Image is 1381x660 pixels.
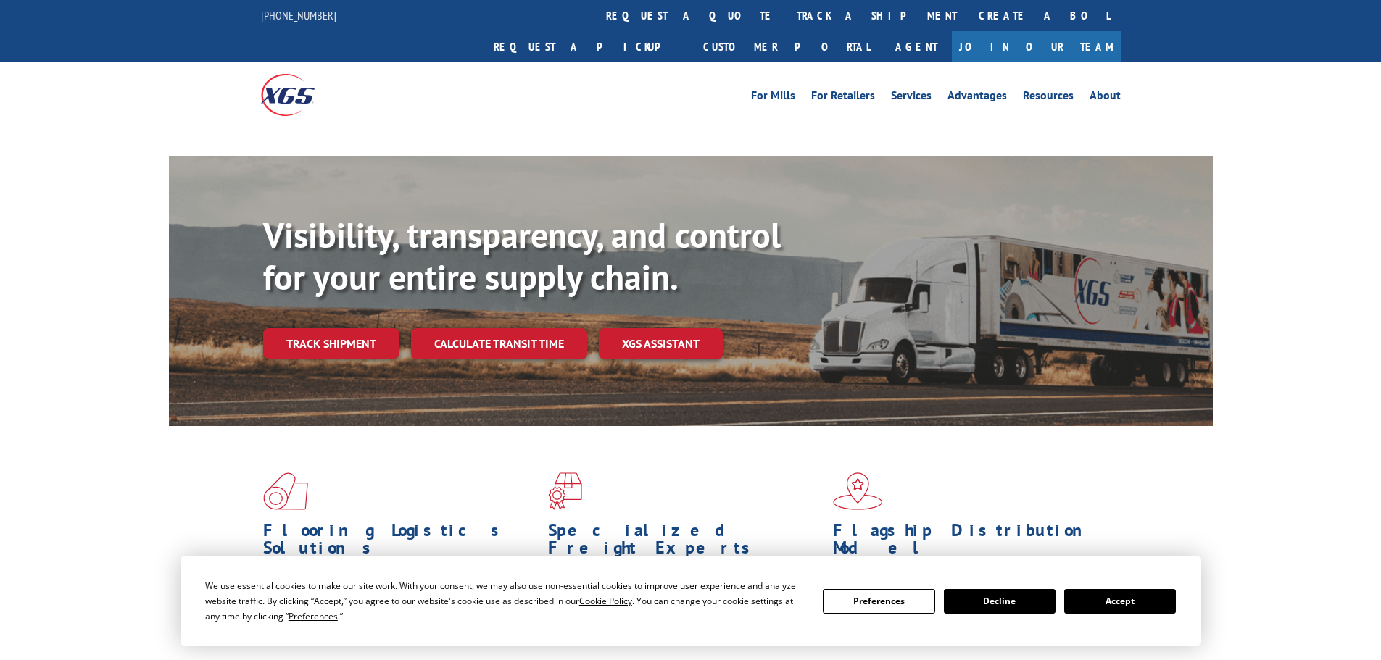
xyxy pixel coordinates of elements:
[833,522,1107,564] h1: Flagship Distribution Model
[263,212,781,299] b: Visibility, transparency, and control for your entire supply chain.
[289,610,338,622] span: Preferences
[548,522,822,564] h1: Specialized Freight Experts
[1064,589,1176,614] button: Accept
[952,31,1121,62] a: Join Our Team
[811,90,875,106] a: For Retailers
[1090,90,1121,106] a: About
[579,595,632,607] span: Cookie Policy
[881,31,952,62] a: Agent
[944,589,1056,614] button: Decline
[599,328,723,359] a: XGS ASSISTANT
[263,472,308,510] img: xgs-icon-total-supply-chain-intelligence-red
[411,328,587,359] a: Calculate transit time
[891,90,932,106] a: Services
[263,328,399,359] a: Track shipment
[823,589,934,614] button: Preferences
[548,472,582,510] img: xgs-icon-focused-on-flooring-red
[483,31,692,62] a: Request a pickup
[261,8,336,22] a: [PHONE_NUMBER]
[181,556,1201,646] div: Cookie Consent Prompt
[833,472,883,510] img: xgs-icon-flagship-distribution-model-red
[692,31,881,62] a: Customer Portal
[947,90,1007,106] a: Advantages
[751,90,795,106] a: For Mills
[1023,90,1074,106] a: Resources
[263,522,537,564] h1: Flooring Logistics Solutions
[205,578,805,624] div: We use essential cookies to make our site work. With your consent, we may also use non-essential ...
